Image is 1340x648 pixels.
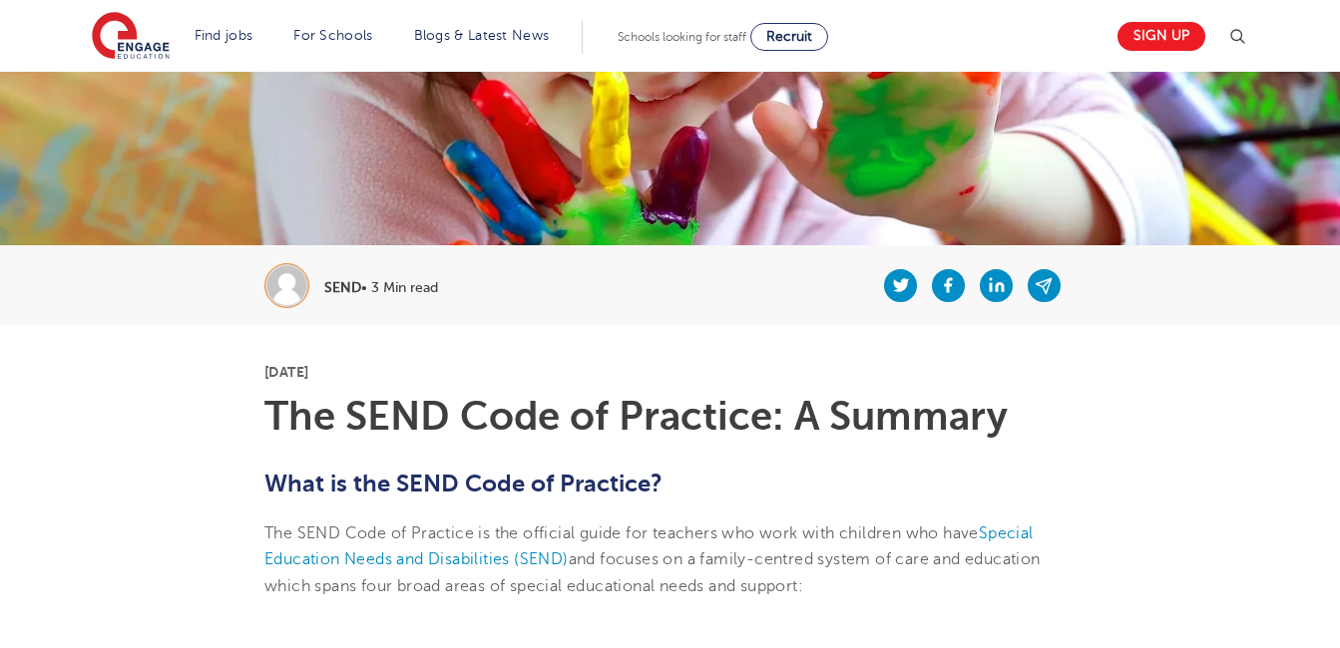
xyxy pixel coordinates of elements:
[1117,22,1205,51] a: Sign up
[414,28,550,43] a: Blogs & Latest News
[195,28,253,43] a: Find jobs
[293,28,372,43] a: For Schools
[264,467,1076,500] h2: What is the SEND Code of Practice?
[92,12,170,62] img: Engage Education
[324,280,361,295] b: SEND
[618,30,746,44] span: Schools looking for staff
[264,520,1076,599] p: The SEND Code of Practice is the official guide for teachers who work with children who have and ...
[750,23,828,51] a: Recruit
[324,281,438,295] p: • 3 Min read
[264,365,1076,379] p: [DATE]
[264,397,1076,437] h1: The SEND Code of Practice: A Summary
[766,29,812,44] span: Recruit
